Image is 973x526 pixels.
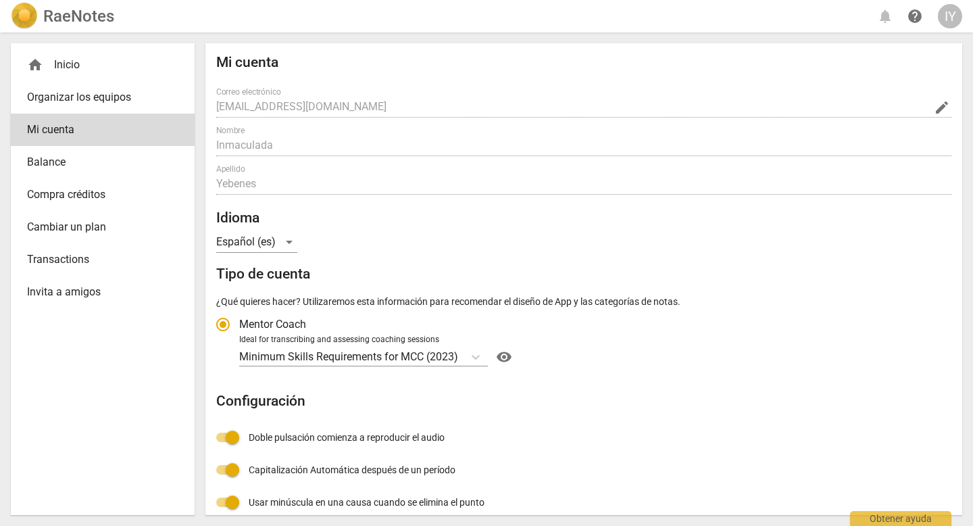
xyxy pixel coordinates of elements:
[249,463,455,477] span: Capitalización Automática después de un período
[11,3,38,30] img: Logo
[27,122,168,138] span: Mi cuenta
[216,295,951,309] p: ¿Qué quieres hacer? Utilizaremos esta información para recomendar el diseño de App y las categorí...
[11,276,195,308] a: Invita a amigos
[459,350,462,363] input: Ideal for transcribing and assessing coaching sessionsMinimum Skills Requirements for MCC (2023)Help
[239,334,947,346] div: Ideal for transcribing and assessing coaching sessions
[11,146,195,178] a: Balance
[27,252,168,268] span: Transactions
[27,284,168,300] span: Invita a amigos
[11,178,195,211] a: Compra créditos
[932,98,951,117] button: Change Email
[11,243,195,276] a: Transactions
[216,266,951,283] h2: Tipo de cuenta
[27,57,168,73] div: Inicio
[850,511,951,526] div: Obtener ayuda
[493,346,515,368] button: Help
[216,393,951,410] h2: Configuración
[216,88,280,96] label: Correo electrónico
[488,346,515,368] a: Help
[27,187,168,203] span: Compra créditos
[11,3,114,30] a: LogoRaeNotes
[27,219,168,235] span: Cambiar un plan
[11,49,195,81] div: Inicio
[249,431,445,445] span: Doble pulsación comienza a reproducir el audio
[11,81,195,114] a: Organizar los equipos
[11,114,195,146] a: Mi cuenta
[934,99,950,116] span: edit
[43,7,114,26] h2: RaeNotes
[216,54,951,71] h2: Mi cuenta
[216,308,951,368] div: Tipo de cuenta
[27,57,43,73] span: home
[216,165,245,173] label: Apellido
[239,349,458,364] p: Minimum Skills Requirements for MCC (2023)
[938,4,962,28] button: IY
[249,496,484,510] span: Usar minúscula en una causa cuando se elimina el punto
[907,8,923,24] span: help
[11,211,195,243] a: Cambiar un plan
[239,316,306,332] span: Mentor Coach
[216,231,297,253] div: Español (es)
[903,4,927,28] a: Obtener ayuda
[27,154,168,170] span: Balance
[27,89,168,105] span: Organizar los equipos
[493,349,515,365] span: visibility
[216,210,951,226] h2: Idioma
[216,126,245,135] label: Nombre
